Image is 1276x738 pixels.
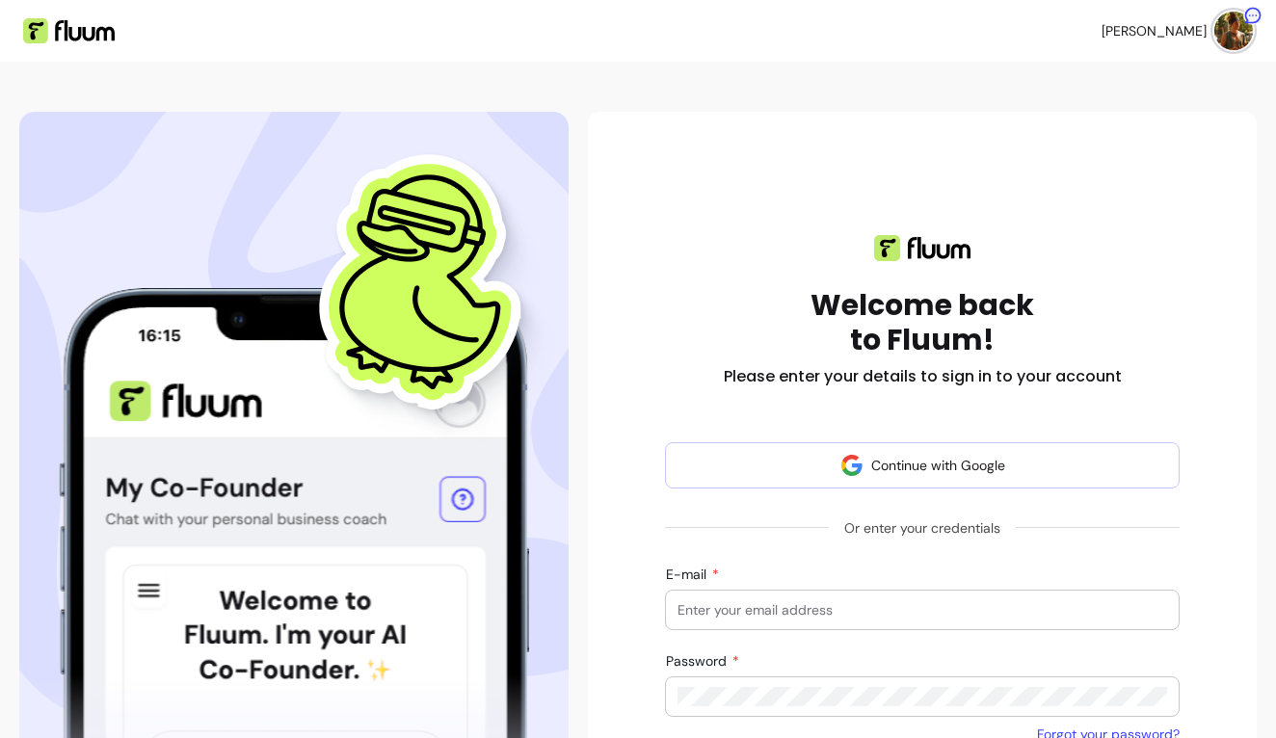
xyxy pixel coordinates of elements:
span: Or enter your credentials [829,511,1016,545]
span: Password [666,652,731,670]
button: avatar[PERSON_NAME] [1102,12,1253,50]
h1: Welcome back to Fluum! [811,288,1034,357]
input: E-mail [678,600,1167,619]
img: Fluum Logo [23,18,115,43]
span: E-mail [666,566,710,583]
button: Continue with Google [665,442,1180,488]
span: [PERSON_NAME] [1102,21,1207,40]
h2: Please enter your details to sign in to your account [724,365,1122,388]
img: Fluum logo [874,235,970,261]
input: Password [678,687,1167,706]
img: avatar [840,454,864,477]
img: avatar [1214,12,1253,50]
